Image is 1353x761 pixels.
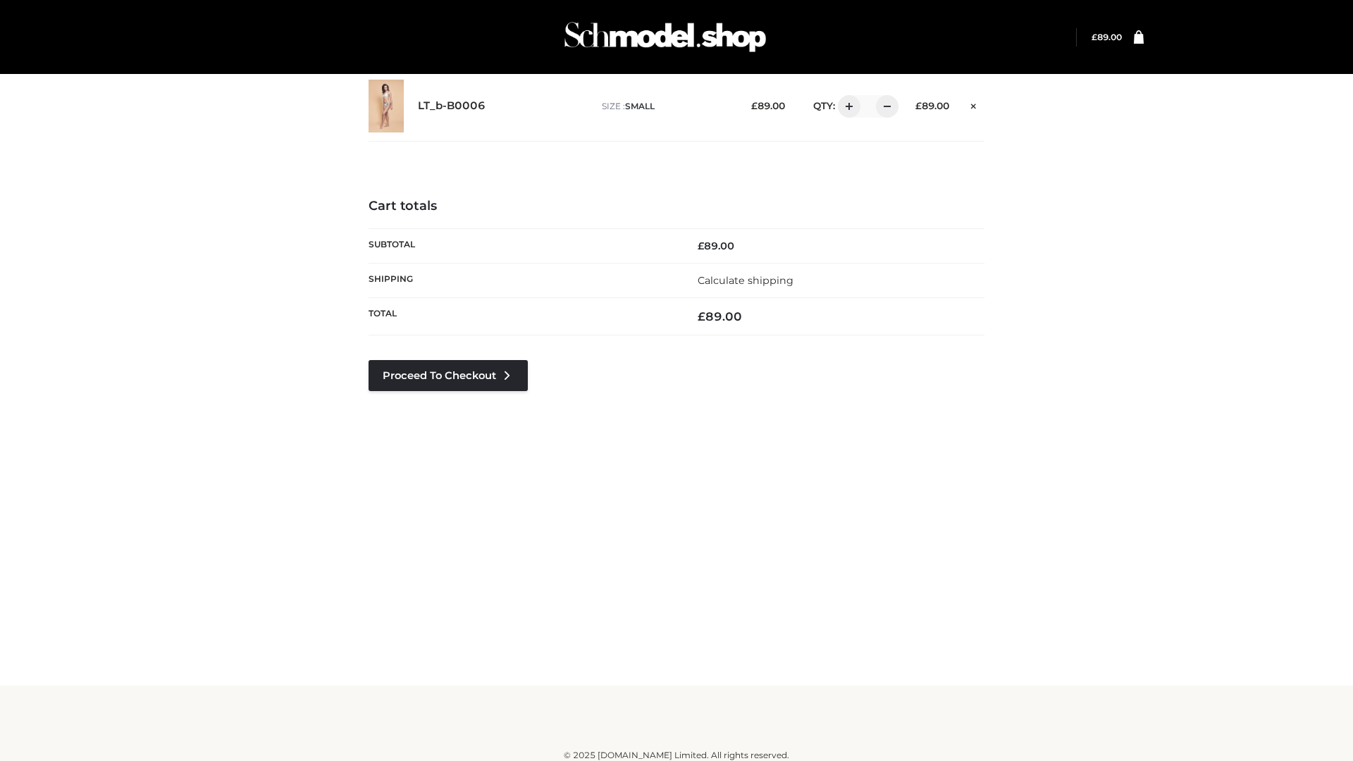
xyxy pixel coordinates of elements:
bdi: 89.00 [915,100,949,111]
a: £89.00 [1092,32,1122,42]
bdi: 89.00 [698,240,734,252]
th: Shipping [369,263,676,297]
img: LT_b-B0006 - SMALL [369,80,404,132]
p: size : [602,100,729,113]
span: £ [698,309,705,323]
img: Schmodel Admin 964 [560,9,771,65]
div: QTY: [799,95,894,118]
bdi: 89.00 [751,100,785,111]
span: £ [915,100,922,111]
span: £ [698,240,704,252]
a: LT_b-B0006 [418,99,486,113]
th: Subtotal [369,228,676,263]
a: Calculate shipping [698,274,793,287]
h4: Cart totals [369,199,984,214]
a: Remove this item [963,95,984,113]
bdi: 89.00 [698,309,742,323]
span: £ [751,100,758,111]
th: Total [369,298,676,335]
bdi: 89.00 [1092,32,1122,42]
span: SMALL [625,101,655,111]
a: Proceed to Checkout [369,360,528,391]
span: £ [1092,32,1097,42]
